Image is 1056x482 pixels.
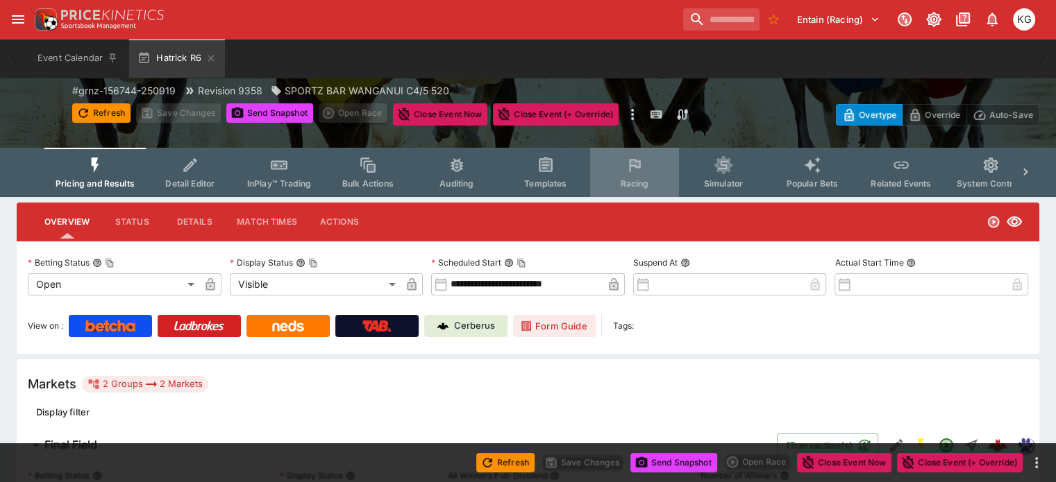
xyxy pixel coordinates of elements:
div: grnz [1017,437,1034,454]
span: Auditing [439,178,473,189]
button: Scheduled StartCopy To Clipboard [504,258,514,268]
button: Event Calendar [29,39,126,78]
button: Match Times [226,205,308,239]
img: Sportsbook Management [61,23,136,29]
button: more [624,103,641,126]
button: Close Event Now [393,103,487,126]
div: Open [28,273,199,295]
div: SPORTZ BAR WANGANUI C4/5 520 [271,83,449,98]
div: Visible [230,273,401,295]
button: Overtype [836,104,903,126]
button: Kevin Gutschlag [1009,4,1039,35]
div: Kevin Gutschlag [1013,8,1035,31]
button: Actual Start Time [906,258,916,268]
p: SPORTZ BAR WANGANUI C4/5 520 [285,83,449,98]
button: Close Event Now [797,453,891,472]
span: Popular Bets [786,178,838,189]
button: Open [934,433,959,458]
img: PriceKinetics Logo [31,6,58,33]
span: InPlay™ Trading [247,178,311,189]
div: 2 Groups 2 Markets [87,376,203,393]
button: Display StatusCopy To Clipboard [296,258,305,268]
img: Ladbrokes [174,320,224,332]
a: 888e3db3-32e2-4598-8e6d-dcfab7ff88ab [984,431,1012,459]
button: Documentation [950,7,975,32]
p: Actual Start Time [835,257,903,268]
h5: Markets [28,376,76,392]
div: split button [723,452,791,472]
button: Toggle light/dark mode [921,7,946,32]
button: Auto-Save [966,104,1039,126]
button: Copy To Clipboard [308,258,318,268]
span: Templates [524,178,567,189]
button: Close Event (+ Override) [493,103,619,126]
p: Copy To Clipboard [72,83,176,98]
span: Racing [620,178,648,189]
button: Straight [959,433,984,458]
button: Hatrick R6 [129,39,225,78]
p: Override [925,107,960,122]
button: 1Transaction(s) [777,433,878,457]
img: PriceKinetics [61,10,164,20]
span: Related Events [871,178,931,189]
button: Refresh [476,453,535,472]
button: Connected to PK [892,7,917,32]
a: Form Guide [513,315,596,337]
p: Auto-Save [989,107,1033,122]
p: Overtype [859,107,896,122]
label: View on : [28,315,63,337]
p: Scheduled Start [431,257,501,268]
button: Notifications [980,7,1005,32]
button: SGM Enabled [909,433,934,458]
img: Neds [272,320,303,332]
div: Event type filters [44,148,1012,197]
button: Actions [308,205,371,239]
span: Bulk Actions [342,178,394,189]
label: Tags: [613,315,634,337]
span: System Controls [957,178,1025,189]
img: TabNZ [362,320,392,332]
svg: Open [938,437,955,454]
button: No Bookmarks [762,8,785,31]
button: Send Snapshot [630,453,717,472]
button: Refresh [72,103,131,123]
span: Pricing and Results [56,178,135,189]
p: Revision 9358 [198,83,262,98]
p: Display Status [230,257,293,268]
svg: Visible [1006,214,1023,230]
img: logo-cerberus--red.svg [988,436,1007,455]
button: Status [101,205,163,239]
input: search [683,8,760,31]
img: grnz [1018,438,1033,453]
button: open drawer [6,7,31,32]
button: Display filter [28,401,98,423]
button: Select Tenant [789,8,888,31]
img: Betcha [85,320,135,332]
span: Detail Editor [165,178,215,189]
p: Cerberus [454,319,495,333]
button: Edit Detail [884,433,909,458]
button: Final Field [17,431,777,459]
a: Cerberus [424,315,508,337]
button: Close Event (+ Override) [897,453,1023,472]
div: split button [319,103,387,123]
button: Betting StatusCopy To Clipboard [92,258,102,268]
span: Simulator [704,178,743,189]
svg: Open [987,215,1000,229]
button: Copy To Clipboard [517,258,526,268]
button: Override [902,104,966,126]
button: Details [163,205,226,239]
h6: Final Field [44,438,97,452]
div: Start From [836,104,1039,126]
div: 888e3db3-32e2-4598-8e6d-dcfab7ff88ab [988,436,1007,455]
p: Suspend At [633,257,678,268]
button: more [1028,454,1045,471]
button: Send Snapshot [226,103,313,123]
img: Cerberus [437,320,449,332]
button: Suspend At [680,258,690,268]
button: Overview [33,205,101,239]
button: Copy To Clipboard [105,258,115,268]
p: Betting Status [28,257,90,268]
